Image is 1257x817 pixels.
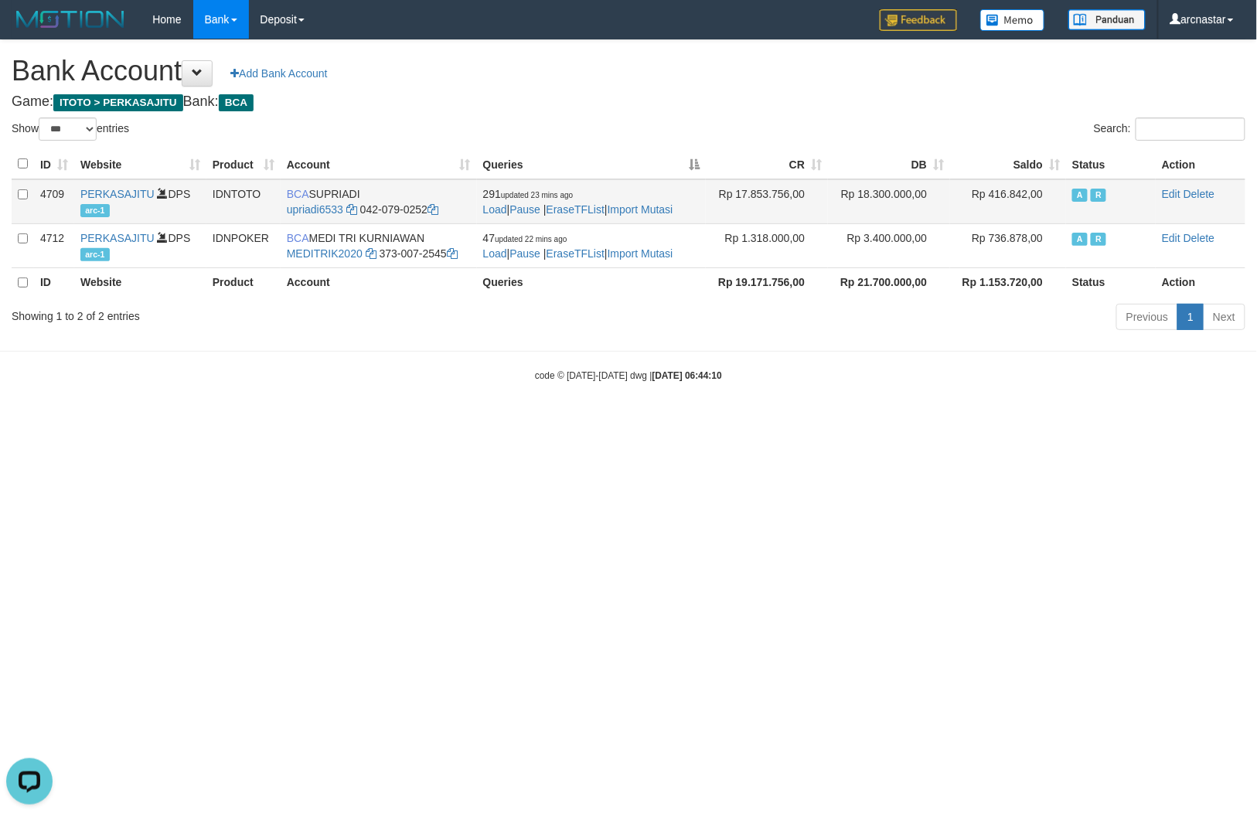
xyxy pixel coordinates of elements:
[980,9,1045,31] img: Button%20Memo.svg
[828,149,950,179] th: DB: activate to sort column ascending
[366,247,376,260] a: Copy MEDITRIK2020 to clipboard
[287,203,343,216] a: upriadi6533
[206,223,281,267] td: IDNPOKER
[950,149,1066,179] th: Saldo: activate to sort column ascending
[1066,149,1156,179] th: Status
[281,149,477,179] th: Account: activate to sort column ascending
[34,267,74,297] th: ID
[12,117,129,141] label: Show entries
[828,179,950,224] td: Rp 18.300.000,00
[1066,267,1156,297] th: Status
[509,203,540,216] a: Pause
[950,267,1066,297] th: Rp 1.153.720,00
[53,94,183,111] span: ITOTO > PERKASAJITU
[608,203,673,216] a: Import Mutasi
[1162,188,1180,200] a: Edit
[34,179,74,224] td: 4709
[1156,267,1245,297] th: Action
[880,9,957,31] img: Feedback.jpg
[706,179,828,224] td: Rp 17.853.756,00
[1072,233,1088,246] span: Active
[12,302,513,324] div: Showing 1 to 2 of 2 entries
[509,247,540,260] a: Pause
[80,188,155,200] a: PERKASAJITU
[80,204,110,217] span: arc-1
[281,223,477,267] td: MEDI TRI KURNIAWAN 373-007-2545
[12,8,129,31] img: MOTION_logo.png
[12,56,1245,87] h1: Bank Account
[706,223,828,267] td: Rp 1.318.000,00
[547,247,605,260] a: EraseTFList
[535,370,722,381] small: code © [DATE]-[DATE] dwg |
[219,94,254,111] span: BCA
[1184,232,1214,244] a: Delete
[12,94,1245,110] h4: Game: Bank:
[483,188,574,200] span: 291
[1068,9,1146,30] img: panduan.png
[206,267,281,297] th: Product
[495,235,567,243] span: updated 22 mins ago
[706,149,828,179] th: CR: activate to sort column ascending
[6,6,53,53] button: Open LiveChat chat widget
[652,370,722,381] strong: [DATE] 06:44:10
[281,267,477,297] th: Account
[80,248,110,261] span: arc-1
[74,149,206,179] th: Website: activate to sort column ascending
[1072,189,1088,202] span: Active
[447,247,458,260] a: Copy 3730072545 to clipboard
[39,117,97,141] select: Showentries
[206,179,281,224] td: IDNTOTO
[706,267,828,297] th: Rp 19.171.756,00
[220,60,337,87] a: Add Bank Account
[483,232,567,244] span: 47
[74,223,206,267] td: DPS
[950,223,1066,267] td: Rp 736.878,00
[1203,304,1245,330] a: Next
[1184,188,1214,200] a: Delete
[287,188,309,200] span: BCA
[828,223,950,267] td: Rp 3.400.000,00
[34,223,74,267] td: 4712
[483,232,673,260] span: | | |
[206,149,281,179] th: Product: activate to sort column ascending
[428,203,438,216] a: Copy 0420790252 to clipboard
[281,179,477,224] td: SUPRIADI 042-079-0252
[477,267,707,297] th: Queries
[828,267,950,297] th: Rp 21.700.000,00
[547,203,605,216] a: EraseTFList
[1091,189,1106,202] span: Running
[1116,304,1178,330] a: Previous
[501,191,573,199] span: updated 23 mins ago
[1177,304,1204,330] a: 1
[950,179,1066,224] td: Rp 416.842,00
[1162,232,1180,244] a: Edit
[346,203,357,216] a: Copy upriadi6533 to clipboard
[483,188,673,216] span: | | |
[483,203,507,216] a: Load
[287,232,309,244] span: BCA
[287,247,363,260] a: MEDITRIK2020
[1156,149,1245,179] th: Action
[1136,117,1245,141] input: Search:
[483,247,507,260] a: Load
[1094,117,1245,141] label: Search:
[74,267,206,297] th: Website
[80,232,155,244] a: PERKASAJITU
[1091,233,1106,246] span: Running
[74,179,206,224] td: DPS
[477,149,707,179] th: Queries: activate to sort column descending
[34,149,74,179] th: ID: activate to sort column ascending
[608,247,673,260] a: Import Mutasi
